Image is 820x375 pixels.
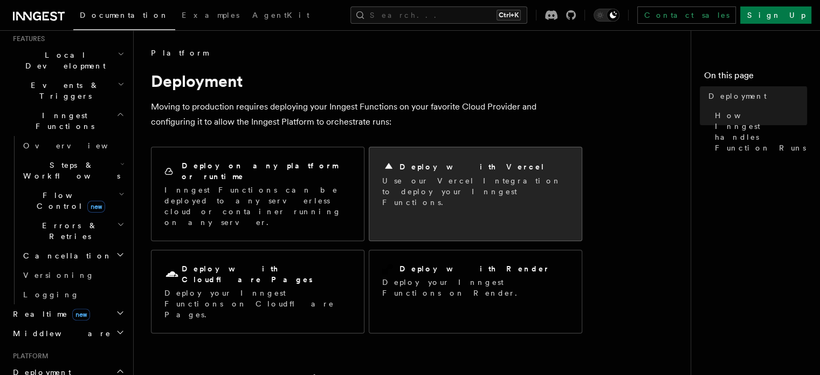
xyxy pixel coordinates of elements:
[9,110,116,132] span: Inngest Functions
[9,106,127,136] button: Inngest Functions
[9,352,49,360] span: Platform
[19,160,120,181] span: Steps & Workflows
[711,106,807,158] a: How Inngest handles Function Runs
[9,136,127,304] div: Inngest Functions
[151,250,364,333] a: Deploy with Cloudflare PagesDeploy your Inngest Functions on Cloudflare Pages.
[637,6,736,24] a: Contact sales
[252,11,309,19] span: AgentKit
[151,147,364,241] a: Deploy on any platform or runtimeInngest Functions can be deployed to any serverless cloud or con...
[9,304,127,324] button: Realtimenew
[9,80,118,101] span: Events & Triggers
[151,71,582,91] h1: Deployment
[9,328,111,339] span: Middleware
[19,250,112,261] span: Cancellation
[23,271,94,279] span: Versioning
[708,91,767,101] span: Deployment
[382,175,569,208] p: Use our Vercel Integration to deploy your Inngest Functions.
[182,11,239,19] span: Examples
[246,3,316,29] a: AgentKit
[164,288,351,320] p: Deploy your Inngest Functions on Cloudflare Pages.
[369,147,582,241] a: Deploy with VercelUse our Vercel Integration to deploy your Inngest Functions.
[369,250,582,333] a: Deploy with RenderDeploy your Inngest Functions on Render.
[175,3,246,29] a: Examples
[23,290,79,299] span: Logging
[9,45,127,76] button: Local Development
[87,201,105,213] span: new
[19,285,127,304] a: Logging
[19,216,127,246] button: Errors & Retries
[399,161,545,172] h2: Deploy with Vercel
[19,265,127,285] a: Versioning
[382,277,569,298] p: Deploy your Inngest Functions on Render.
[9,309,90,319] span: Realtime
[19,220,117,242] span: Errors & Retries
[182,263,351,285] h2: Deploy with Cloudflare Pages
[350,6,527,24] button: Search...Ctrl+K
[151,99,582,129] p: Moving to production requires deploying your Inngest Functions on your favorite Cloud Provider an...
[72,309,90,321] span: new
[19,155,127,186] button: Steps & Workflows
[19,246,127,265] button: Cancellation
[19,186,127,216] button: Flow Controlnew
[497,10,521,21] kbd: Ctrl+K
[151,47,208,58] span: Platform
[715,110,807,153] span: How Inngest handles Function Runs
[9,50,118,71] span: Local Development
[164,267,180,282] svg: Cloudflare
[164,185,351,228] p: Inngest Functions can be deployed to any serverless cloud or container running on any server.
[19,190,119,212] span: Flow Control
[19,136,127,155] a: Overview
[704,86,807,106] a: Deployment
[594,9,619,22] button: Toggle dark mode
[73,3,175,30] a: Documentation
[740,6,811,24] a: Sign Up
[23,141,134,150] span: Overview
[704,69,807,86] h4: On this page
[182,160,351,182] h2: Deploy on any platform or runtime
[9,324,127,343] button: Middleware
[399,263,550,274] h2: Deploy with Render
[80,11,169,19] span: Documentation
[9,35,45,43] span: Features
[9,76,127,106] button: Events & Triggers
